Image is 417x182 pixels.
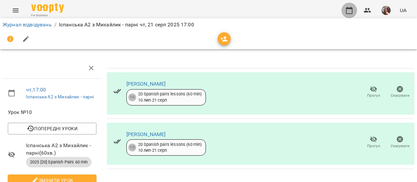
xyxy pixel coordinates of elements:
[8,3,23,18] button: Menu
[26,142,96,157] span: Іспанська А2 з Михайлик - парні ( 60 хв. )
[126,131,166,137] a: [PERSON_NAME]
[26,159,92,165] span: 2025 [20] Spanish Pairs 60 min
[54,21,56,29] li: /
[31,13,64,18] span: For Business
[367,93,380,98] span: Прогул
[391,143,410,149] span: Скасувати
[13,125,91,133] span: Попередні уроки
[128,93,136,101] div: 10
[397,4,409,16] button: UA
[126,81,166,87] a: [PERSON_NAME]
[8,108,96,116] span: Урок №10
[3,21,52,28] a: Журнал відвідувань
[387,83,413,101] button: Скасувати
[3,21,414,29] nav: breadcrumb
[400,7,407,14] span: UA
[26,94,94,99] a: Іспанська А2 з Михайлик - парні
[138,142,202,154] div: 20 Spanish pairs lessons (60 min) 10 лип - 21 серп
[26,87,46,93] a: чт , 17:00
[391,93,410,98] span: Скасувати
[367,143,380,149] span: Прогул
[360,133,387,151] button: Прогул
[360,83,387,101] button: Прогул
[128,144,136,151] div: 10
[381,6,391,15] img: 0ee1f4be303f1316836009b6ba17c5c5.jpeg
[8,123,96,134] button: Попередні уроки
[31,3,64,13] img: Voopty Logo
[59,21,194,29] p: Іспанська А2 з Михайлик - парні чт, 21 серп 2025 17:00
[387,133,413,151] button: Скасувати
[138,91,202,103] div: 20 Spanish pairs lessons (60 min) 10 лип - 21 серп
